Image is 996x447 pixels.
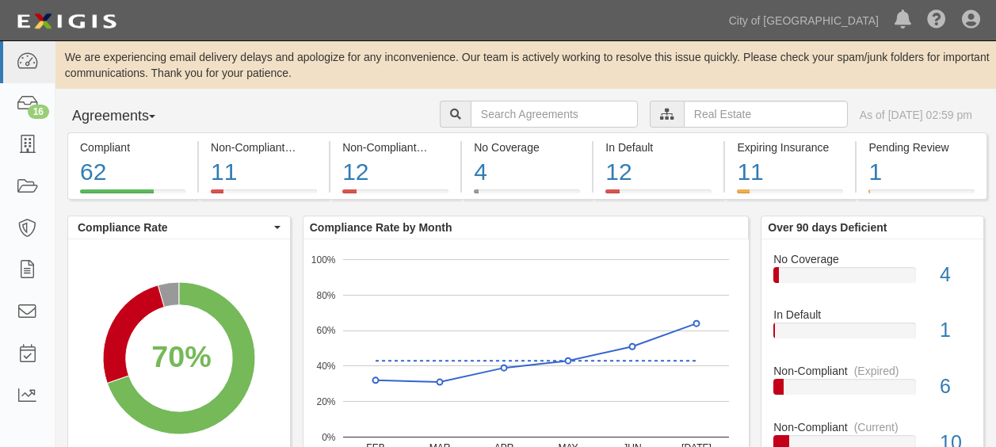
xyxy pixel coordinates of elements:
[67,189,197,202] a: Compliant62
[462,189,592,202] a: No Coverage4
[768,221,887,234] b: Over 90 days Deficient
[311,254,336,265] text: 100%
[28,105,49,119] div: 16
[322,431,336,442] text: 0%
[78,220,270,235] span: Compliance Rate
[199,189,329,202] a: Non-Compliant(Current)11
[761,363,983,379] div: Non-Compliant
[80,155,185,189] div: 62
[868,155,974,189] div: 1
[761,419,983,435] div: Non-Compliant
[928,316,983,345] div: 1
[471,101,638,128] input: Search Agreements
[316,289,335,300] text: 80%
[80,139,185,155] div: Compliant
[68,216,290,239] button: Compliance Rate
[151,336,211,379] div: 70%
[605,155,712,189] div: 12
[316,361,335,372] text: 40%
[854,419,899,435] div: (Current)
[927,11,946,30] i: Help Center - Complianz
[605,139,712,155] div: In Default
[67,101,186,132] button: Agreements
[316,325,335,336] text: 60%
[55,49,996,81] div: We are experiencing email delivery delays and apologize for any inconvenience. Our team is active...
[316,396,335,407] text: 20%
[330,189,460,202] a: Non-Compliant(Expired)12
[773,307,971,363] a: In Default1
[868,139,974,155] div: Pending Review
[737,155,843,189] div: 11
[854,363,899,379] div: (Expired)
[291,139,335,155] div: (Current)
[773,251,971,308] a: No Coverage4
[725,189,855,202] a: Expiring Insurance11
[721,5,887,36] a: City of [GEOGRAPHIC_DATA]
[684,101,848,128] input: Real Estate
[928,372,983,401] div: 6
[474,155,580,189] div: 4
[342,139,448,155] div: Non-Compliant (Expired)
[211,139,317,155] div: Non-Compliant (Current)
[593,189,723,202] a: In Default12
[761,251,983,267] div: No Coverage
[773,363,971,419] a: Non-Compliant(Expired)6
[12,7,121,36] img: logo-5460c22ac91f19d4615b14bd174203de0afe785f0fc80cf4dbbc73dc1793850b.png
[423,139,468,155] div: (Expired)
[211,155,317,189] div: 11
[761,307,983,323] div: In Default
[737,139,843,155] div: Expiring Insurance
[474,139,580,155] div: No Coverage
[310,221,452,234] b: Compliance Rate by Month
[860,107,972,123] div: As of [DATE] 02:59 pm
[342,155,448,189] div: 12
[928,261,983,289] div: 4
[857,189,986,202] a: Pending Review1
